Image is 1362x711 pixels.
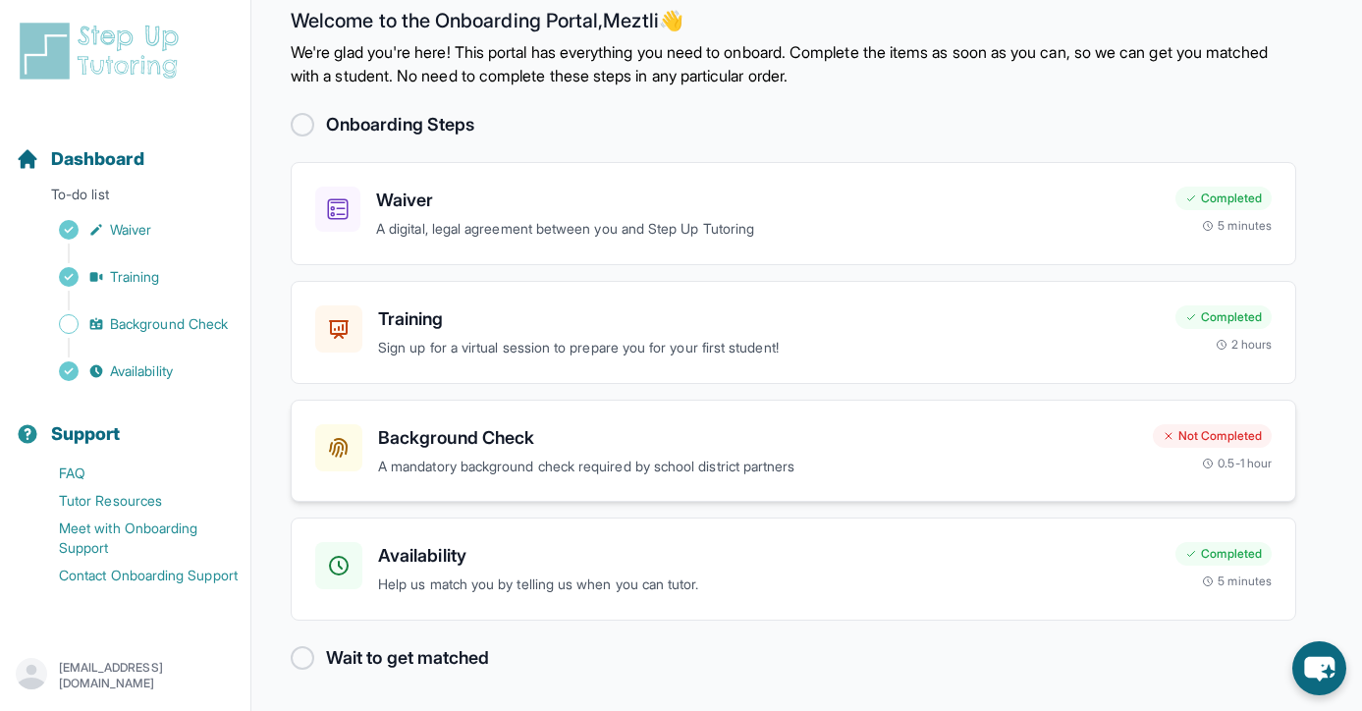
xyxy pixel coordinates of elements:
[110,314,228,334] span: Background Check
[1175,187,1272,210] div: Completed
[51,420,121,448] span: Support
[16,310,250,338] a: Background Check
[291,40,1296,87] p: We're glad you're here! This portal has everything you need to onboard. Complete the items as soo...
[378,456,1137,478] p: A mandatory background check required by school district partners
[16,263,250,291] a: Training
[291,400,1296,503] a: Background CheckA mandatory background check required by school district partnersNot Completed0.5...
[16,487,250,515] a: Tutor Resources
[59,660,235,691] p: [EMAIL_ADDRESS][DOMAIN_NAME]
[51,145,144,173] span: Dashboard
[378,337,1160,359] p: Sign up for a virtual session to prepare you for your first student!
[110,361,173,381] span: Availability
[16,658,235,693] button: [EMAIL_ADDRESS][DOMAIN_NAME]
[16,460,250,487] a: FAQ
[8,389,243,456] button: Support
[376,218,1160,241] p: A digital, legal agreement between you and Step Up Tutoring
[8,185,243,212] p: To-do list
[8,114,243,181] button: Dashboard
[378,305,1160,333] h3: Training
[16,216,250,244] a: Waiver
[110,220,151,240] span: Waiver
[1292,641,1346,695] button: chat-button
[378,542,1160,570] h3: Availability
[16,145,144,173] a: Dashboard
[16,357,250,385] a: Availability
[1202,574,1272,589] div: 5 minutes
[326,111,474,138] h2: Onboarding Steps
[1202,456,1272,471] div: 0.5-1 hour
[1175,542,1272,566] div: Completed
[291,518,1296,621] a: AvailabilityHelp us match you by telling us when you can tutor.Completed5 minutes
[1153,424,1272,448] div: Not Completed
[326,644,489,672] h2: Wait to get matched
[16,515,250,562] a: Meet with Onboarding Support
[1202,218,1272,234] div: 5 minutes
[1216,337,1273,353] div: 2 hours
[291,9,1296,40] h2: Welcome to the Onboarding Portal, Meztli 👋
[376,187,1160,214] h3: Waiver
[378,574,1160,596] p: Help us match you by telling us when you can tutor.
[16,20,191,82] img: logo
[110,267,160,287] span: Training
[16,562,250,589] a: Contact Onboarding Support
[291,281,1296,384] a: TrainingSign up for a virtual session to prepare you for your first student!Completed2 hours
[378,424,1137,452] h3: Background Check
[291,162,1296,265] a: WaiverA digital, legal agreement between you and Step Up TutoringCompleted5 minutes
[1175,305,1272,329] div: Completed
